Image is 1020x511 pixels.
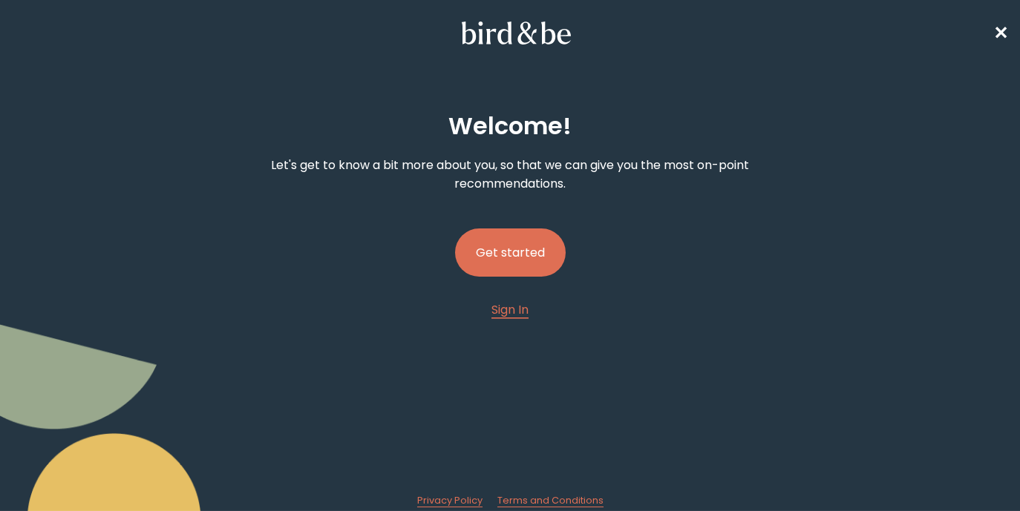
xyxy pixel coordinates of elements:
a: Terms and Conditions [497,494,604,507]
span: Terms and Conditions [497,494,604,507]
p: Let's get to know a bit more about you, so that we can give you the most on-point recommendations. [267,156,753,193]
h2: Welcome ! [448,108,572,144]
button: Get started [455,228,566,277]
iframe: Gorgias live chat messenger [946,441,1005,496]
span: Privacy Policy [417,494,483,507]
a: Sign In [491,300,529,319]
a: Privacy Policy [417,494,483,507]
a: ✕ [993,20,1008,46]
span: ✕ [993,21,1008,45]
span: Sign In [491,301,529,318]
a: Get started [455,205,566,300]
